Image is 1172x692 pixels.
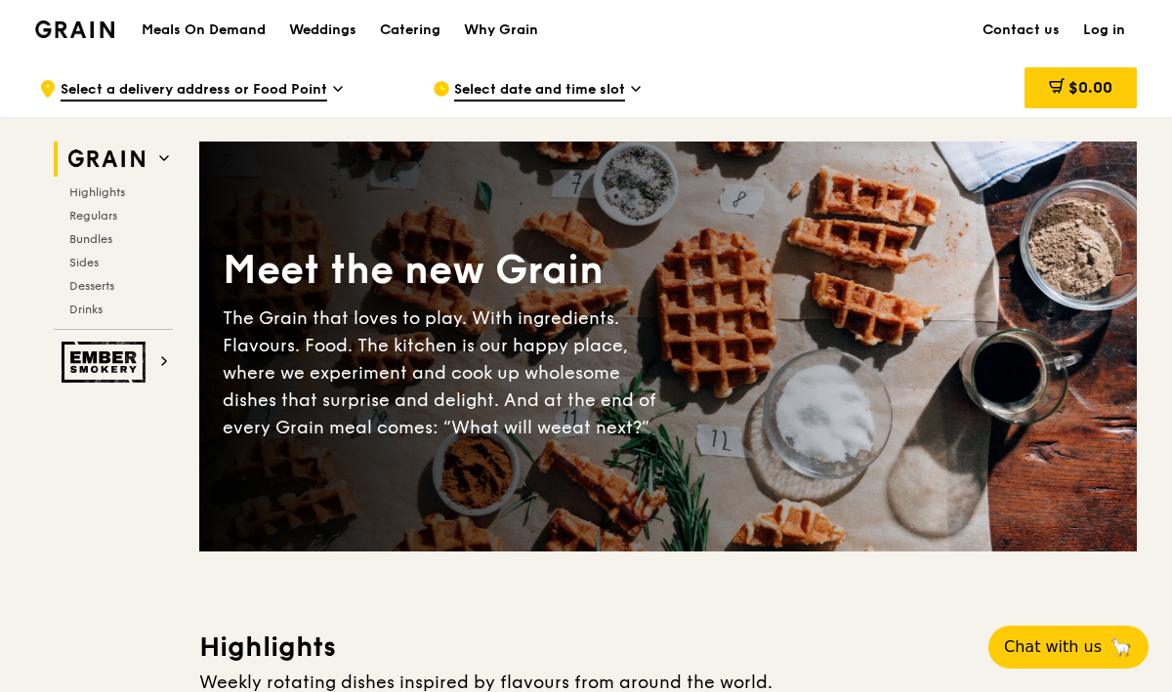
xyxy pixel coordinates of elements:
a: Why Grain [452,1,550,60]
a: Weddings [277,1,368,60]
img: Grain [35,20,114,38]
span: 🦙 [1109,635,1133,659]
span: Desserts [69,279,114,293]
div: Catering [380,1,440,60]
span: Chat with us [1004,635,1102,659]
span: Regulars [69,209,117,223]
img: Ember Smokery web logo [62,342,151,383]
img: Grain web logo [62,142,151,177]
span: Select date and time slot [454,80,625,102]
div: The Grain that loves to play. With ingredients. Flavours. Food. The kitchen is our happy place, w... [223,305,668,441]
h3: Highlights [199,630,1137,665]
span: Drinks [69,303,103,316]
button: Chat with us🦙 [988,626,1149,669]
a: Catering [368,1,452,60]
a: Contact us [971,1,1071,60]
h1: Meals On Demand [142,20,266,40]
span: Highlights [69,185,125,199]
a: Log in [1071,1,1137,60]
span: eat next?” [562,417,649,438]
div: Why Grain [464,1,538,60]
span: Select a delivery address or Food Point [61,80,327,102]
div: Weddings [289,1,356,60]
span: $0.00 [1068,78,1112,97]
span: Bundles [69,232,112,246]
div: Meet the new Grain [223,244,668,297]
span: Sides [69,256,99,269]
